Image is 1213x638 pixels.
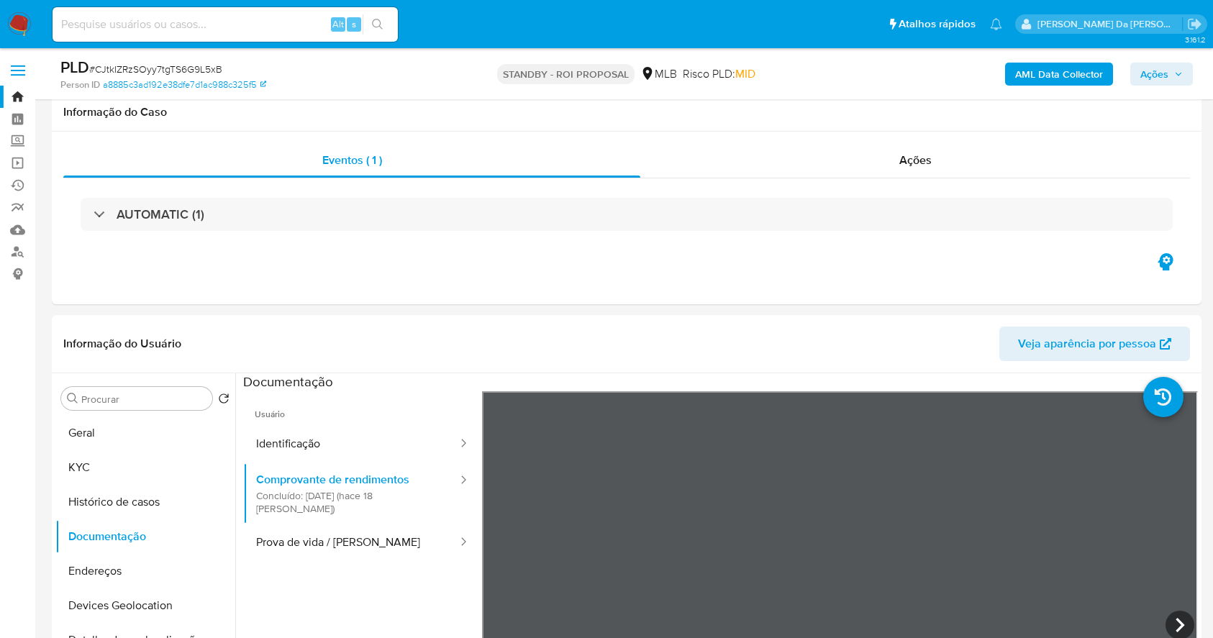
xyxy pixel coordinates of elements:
[1187,17,1202,32] a: Sair
[1037,17,1183,31] p: patricia.varelo@mercadopago.com.br
[63,337,181,351] h1: Informação do Usuário
[81,198,1173,231] div: AUTOMATIC (1)
[352,17,356,31] span: s
[103,78,266,91] a: a8885c3ad192e38dfe7d1ac988c325f5
[60,55,89,78] b: PLD
[67,393,78,404] button: Procurar
[683,66,755,82] span: Risco PLD:
[55,588,235,623] button: Devices Geolocation
[1005,63,1113,86] button: AML Data Collector
[899,17,976,32] span: Atalhos rápidos
[60,78,100,91] b: Person ID
[55,554,235,588] button: Endereços
[999,327,1190,361] button: Veja aparência por pessoa
[53,15,398,34] input: Pesquise usuários ou casos...
[332,17,344,31] span: Alt
[990,18,1002,30] a: Notificações
[322,152,382,168] span: Eventos ( 1 )
[63,105,1190,119] h1: Informação do Caso
[1130,63,1193,86] button: Ações
[81,393,206,406] input: Procurar
[218,393,230,409] button: Retornar ao pedido padrão
[1140,63,1168,86] span: Ações
[55,416,235,450] button: Geral
[117,206,204,222] h3: AUTOMATIC (1)
[55,519,235,554] button: Documentação
[55,485,235,519] button: Histórico de casos
[1015,63,1103,86] b: AML Data Collector
[497,64,635,84] p: STANDBY - ROI PROPOSAL
[89,62,222,76] span: # CJtkIZRzSOyy7tgTS6G9L5xB
[1018,327,1156,361] span: Veja aparência por pessoa
[899,152,932,168] span: Ações
[363,14,392,35] button: search-icon
[735,65,755,82] span: MID
[640,66,677,82] div: MLB
[55,450,235,485] button: KYC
